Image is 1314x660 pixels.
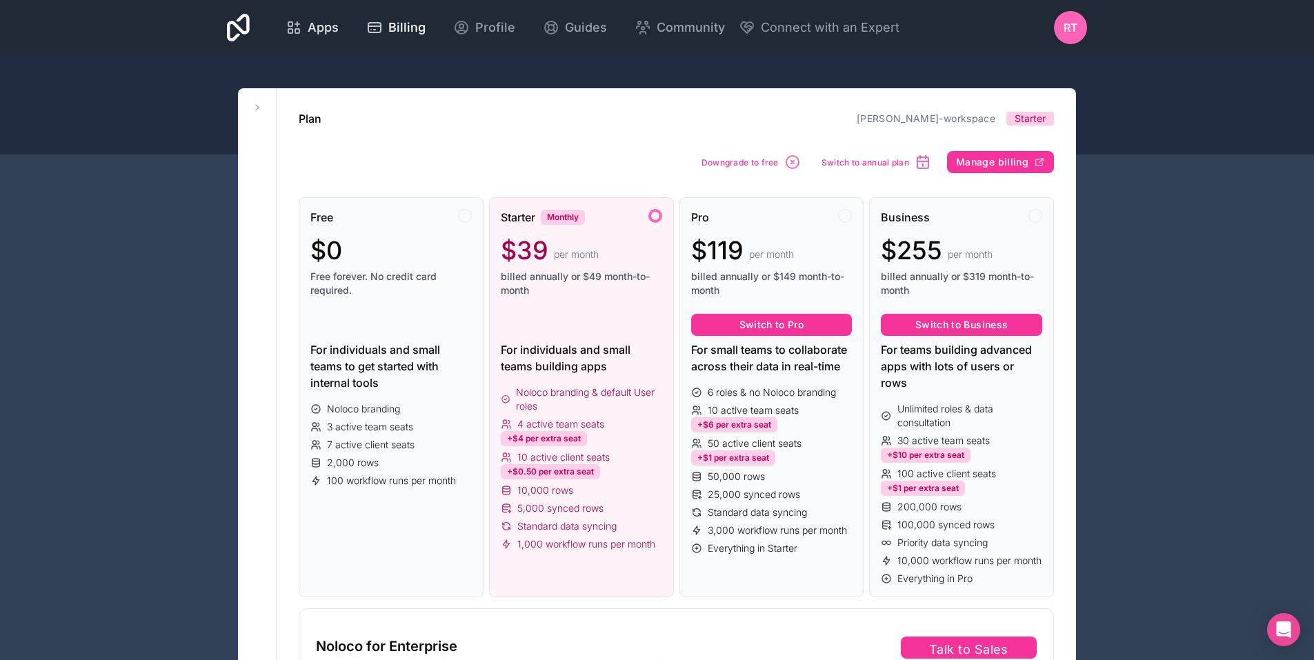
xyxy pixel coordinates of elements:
[299,110,321,127] h1: Plan
[881,341,1042,391] div: For teams building advanced apps with lots of users or rows
[517,537,655,551] span: 1,000 workflow runs per month
[657,18,725,37] span: Community
[691,237,744,264] span: $119
[554,248,599,261] span: per month
[956,156,1028,168] span: Manage billing
[691,341,853,374] div: For small teams to collaborate across their data in real-time
[1267,613,1300,646] div: Open Intercom Messenger
[501,209,535,226] span: Starter
[948,248,993,261] span: per month
[881,448,970,463] div: +$10 per extra seat
[308,18,339,37] span: Apps
[310,237,342,264] span: $0
[442,12,526,43] a: Profile
[708,386,836,399] span: 6 roles & no Noloco branding
[501,431,587,446] div: +$4 per extra seat
[708,437,802,450] span: 50 active client seats
[697,149,806,175] button: Downgrade to free
[881,481,965,496] div: +$1 per extra seat
[691,450,775,466] div: +$1 per extra seat
[355,12,437,43] a: Billing
[316,637,457,656] span: Noloco for Enterprise
[275,12,350,43] a: Apps
[761,18,899,37] span: Connect with an Expert
[327,420,413,434] span: 3 active team seats
[708,488,800,501] span: 25,000 synced rows
[897,500,962,514] span: 200,000 rows
[517,483,573,497] span: 10,000 rows
[1015,112,1046,126] span: Starter
[517,417,604,431] span: 4 active team seats
[897,434,990,448] span: 30 active team seats
[1064,19,1077,36] span: RT
[624,12,736,43] a: Community
[501,270,662,297] span: billed annually or $49 month-to-month
[708,470,765,483] span: 50,000 rows
[901,637,1037,659] button: Talk to Sales
[516,386,661,413] span: Noloco branding & default User roles
[691,417,777,432] div: +$6 per extra seat
[897,554,1042,568] span: 10,000 workflow runs per month
[310,209,333,226] span: Free
[708,541,797,555] span: Everything in Starter
[517,519,617,533] span: Standard data syncing
[897,518,995,532] span: 100,000 synced rows
[388,18,426,37] span: Billing
[822,157,909,168] span: Switch to annual plan
[691,314,853,336] button: Switch to Pro
[541,210,585,225] div: Monthly
[691,270,853,297] span: billed annually or $149 month-to-month
[881,270,1042,297] span: billed annually or $319 month-to-month
[501,237,548,264] span: $39
[517,450,610,464] span: 10 active client seats
[327,438,415,452] span: 7 active client seats
[897,572,973,586] span: Everything in Pro
[817,149,936,175] button: Switch to annual plan
[532,12,618,43] a: Guides
[897,402,1042,430] span: Unlimited roles & data consultation
[310,341,472,391] div: For individuals and small teams to get started with internal tools
[857,112,995,124] a: [PERSON_NAME]-workspace
[501,341,662,374] div: For individuals and small teams building apps
[565,18,607,37] span: Guides
[881,209,930,226] span: Business
[501,464,600,479] div: +$0.50 per extra seat
[739,18,899,37] button: Connect with an Expert
[749,248,794,261] span: per month
[897,467,996,481] span: 100 active client seats
[701,157,779,168] span: Downgrade to free
[708,506,807,519] span: Standard data syncing
[517,501,604,515] span: 5,000 synced rows
[881,237,942,264] span: $255
[310,270,472,297] span: Free forever. No credit card required.
[691,209,709,226] span: Pro
[475,18,515,37] span: Profile
[897,536,988,550] span: Priority data syncing
[327,456,379,470] span: 2,000 rows
[708,403,799,417] span: 10 active team seats
[881,314,1042,336] button: Switch to Business
[708,523,847,537] span: 3,000 workflow runs per month
[327,402,400,416] span: Noloco branding
[947,151,1054,173] button: Manage billing
[327,474,456,488] span: 100 workflow runs per month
